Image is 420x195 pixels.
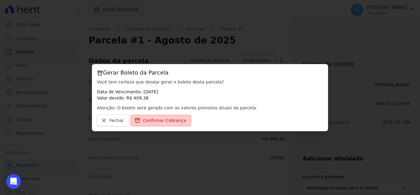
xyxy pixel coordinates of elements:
span: Confirmar Cobrança [143,117,186,124]
a: Fechar [97,115,129,126]
h3: Gerar Boleto da Parcela [97,69,323,76]
p: Você tem certeza que deseja gerar o boleto desta parcela? [97,79,323,85]
a: Confirmar Cobrança [130,115,192,126]
span: Fechar [109,117,124,124]
p: Atenção: O boleto será gerado com as valores previstos atuais da parcela. [97,105,323,111]
p: Data de Vencimento: [DATE] Valor devido: R$ 409,38 [97,89,323,101]
div: Open Intercom Messenger [6,174,21,189]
